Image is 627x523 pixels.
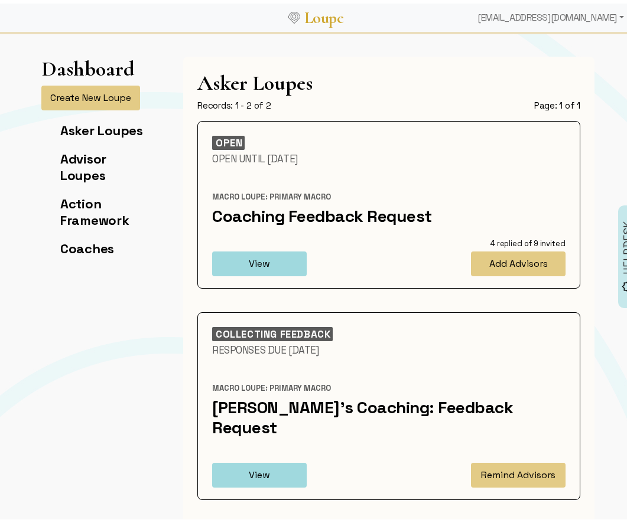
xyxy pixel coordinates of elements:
app-left-page-nav: Dashboard [41,53,150,265]
button: Create New Loupe [41,82,140,107]
a: Coaches [60,237,114,253]
a: Loupe [300,4,347,25]
div: 4 replied of 9 invited [409,235,566,246]
h1: Asker Loupes [197,67,580,91]
a: Advisor Loupes [60,147,106,180]
h1: Dashboard [41,53,135,77]
button: Remind Advisors [471,459,566,484]
div: Page: 1 of 1 [534,96,580,108]
div: Macro Loupe: Primary Macro [212,188,566,199]
button: View [212,248,307,273]
button: Add Advisors [471,248,566,273]
div: Macro Loupe: Primary Macro [212,380,566,390]
img: Loupe Logo [288,8,300,20]
a: Coaching Feedback Request [212,202,432,223]
a: Asker Loupes [60,119,143,135]
a: Action Framework [60,192,129,225]
div: Collecting Feedback [212,323,333,338]
div: Responses Due [DATE] [212,340,566,353]
div: Open Until [DATE] [212,149,566,162]
div: Records: 1 - 2 of 2 [197,96,271,108]
button: View [212,459,307,484]
div: OPEN [212,132,245,146]
a: [PERSON_NAME]'s Coaching: Feedback Request [212,393,513,434]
